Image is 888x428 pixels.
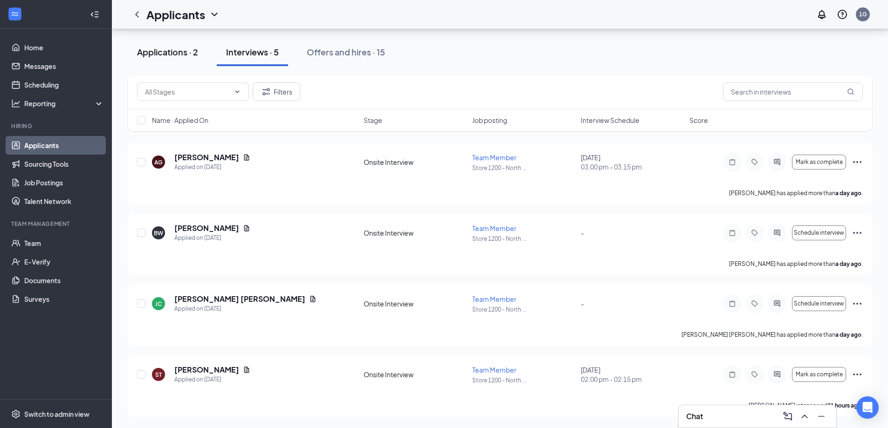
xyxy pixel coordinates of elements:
svg: Tag [749,229,760,237]
b: a day ago [835,331,861,338]
span: 02:00 pm - 02:15 pm [581,374,684,384]
div: Reporting [24,99,104,108]
span: Schedule interview [794,230,844,236]
div: Applied on [DATE] [174,163,250,172]
h5: [PERSON_NAME] [174,223,239,233]
span: Team Member [472,224,516,232]
div: Applied on [DATE] [174,304,317,313]
button: Minimize [814,409,829,424]
svg: ChevronDown [234,88,241,95]
div: Onsite Interview [364,228,467,238]
svg: Document [309,295,317,303]
a: Documents [24,271,104,290]
button: Mark as complete [792,155,846,170]
svg: Document [243,224,250,232]
span: Name · Applied On [152,115,208,125]
input: Search in interviews [723,82,863,101]
span: - [581,229,584,237]
svg: Tag [749,158,760,166]
div: Interviews · 5 [226,46,279,58]
h5: [PERSON_NAME] [174,152,239,163]
div: Open Intercom Messenger [856,396,879,419]
span: Team Member [472,295,516,303]
svg: ChevronDown [209,9,220,20]
b: 21 hours ago [827,402,861,409]
a: Talent Network [24,192,104,211]
span: Stage [364,115,382,125]
svg: Minimize [816,411,827,422]
svg: ActiveChat [771,158,783,166]
svg: Document [243,366,250,374]
svg: Ellipses [852,227,863,238]
svg: Note [727,229,738,237]
p: Store 1200 - North ... [472,306,575,313]
svg: Note [727,371,738,378]
p: [PERSON_NAME] interviewed . [749,401,863,409]
svg: ComposeMessage [782,411,793,422]
h1: Applicants [146,7,205,22]
div: Applications · 2 [137,46,198,58]
div: Onsite Interview [364,299,467,308]
svg: Tag [749,371,760,378]
span: Job posting [472,115,507,125]
svg: QuestionInfo [837,9,848,20]
span: Interview Schedule [581,115,640,125]
button: ComposeMessage [780,409,795,424]
p: [PERSON_NAME] has applied more than . [729,260,863,268]
svg: ActiveChat [771,229,783,237]
svg: Document [243,154,250,161]
input: All Stages [145,87,230,97]
div: AG [154,158,163,166]
svg: ChevronUp [799,411,810,422]
span: Team Member [472,153,516,162]
div: Applied on [DATE] [174,375,250,384]
svg: Tag [749,300,760,307]
button: Schedule interview [792,225,846,240]
svg: Ellipses [852,369,863,380]
button: Filter Filters [253,82,300,101]
svg: ChevronLeft [131,9,143,20]
p: [PERSON_NAME] [PERSON_NAME] has applied more than . [681,331,863,339]
svg: WorkstreamLogo [10,9,20,19]
a: Applicants [24,136,104,155]
svg: Note [727,158,738,166]
div: Hiring [11,122,102,130]
p: Store 1200 - North ... [472,235,575,243]
svg: Note [727,300,738,307]
div: Offers and hires · 15 [307,46,385,58]
a: Job Postings [24,173,104,192]
span: Team Member [472,366,516,374]
svg: Analysis [11,99,21,108]
button: Schedule interview [792,296,846,311]
button: Mark as complete [792,367,846,382]
h3: Chat [686,411,703,421]
span: Mark as complete [796,159,843,165]
a: Messages [24,57,104,75]
svg: MagnifyingGlass [847,88,854,95]
span: - [581,299,584,308]
h5: [PERSON_NAME] [PERSON_NAME] [174,294,305,304]
a: Scheduling [24,75,104,94]
div: [DATE] [581,153,684,171]
div: Onsite Interview [364,157,467,167]
a: Team [24,234,104,252]
div: Applied on [DATE] [174,233,250,243]
svg: ActiveChat [771,300,783,307]
p: Store 1200 - North ... [472,164,575,172]
svg: Ellipses [852,298,863,309]
div: [DATE] [581,365,684,384]
p: [PERSON_NAME] has applied more than . [729,189,863,197]
div: Onsite Interview [364,370,467,379]
a: E-Verify [24,252,104,271]
svg: Collapse [90,10,99,19]
h5: [PERSON_NAME] [174,365,239,375]
div: Switch to admin view [24,409,89,419]
svg: ActiveChat [771,371,783,378]
b: a day ago [835,190,861,197]
svg: Filter [261,86,272,97]
b: a day ago [835,260,861,267]
div: BW [154,229,163,237]
a: Sourcing Tools [24,155,104,173]
div: JC [155,300,162,308]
